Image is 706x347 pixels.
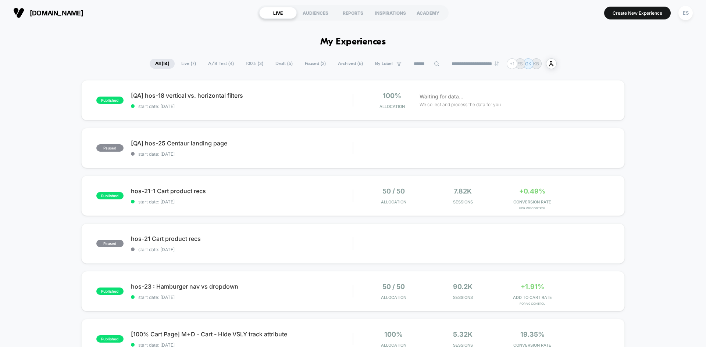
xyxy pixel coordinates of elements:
[320,37,386,47] h1: My Experiences
[379,104,405,109] span: Allocation
[131,92,353,99] span: [QA] hos-18 vertical vs. horizontal filters
[519,187,545,195] span: +0.49%
[96,240,124,247] span: paused
[131,283,353,290] span: hos-23 : Hamburger nav vs dropdown
[131,151,353,157] span: start date: [DATE]
[499,199,565,205] span: CONVERSION RATE
[517,61,523,66] p: ES
[334,7,372,19] div: REPORTS
[499,295,565,300] span: ADD TO CART RATE
[409,7,447,19] div: ACADEMY
[453,283,473,290] span: 90.2k
[430,199,496,205] span: Sessions
[13,7,24,18] img: Visually logo
[96,288,124,295] span: published
[499,302,565,306] span: for v0 control
[420,101,501,108] span: We collect and process the data for you
[520,330,545,338] span: 19.35%
[96,335,124,343] span: published
[430,295,496,300] span: Sessions
[453,330,473,338] span: 5.32k
[150,59,175,69] span: All ( 14 )
[240,59,269,69] span: 100% ( 3 )
[678,6,693,20] div: ES
[131,140,353,147] span: [QA] hos-25 Centaur landing page
[383,92,401,100] span: 100%
[375,61,393,66] span: By Label
[381,199,406,205] span: Allocation
[96,192,124,199] span: published
[259,7,297,19] div: LIVE
[381,295,406,300] span: Allocation
[131,187,353,195] span: hos-21-1 Cart product recs
[299,59,331,69] span: Paused ( 2 )
[604,7,671,19] button: Create New Experience
[372,7,409,19] div: INSPIRATIONS
[533,61,539,66] p: KB
[131,294,353,300] span: start date: [DATE]
[131,330,353,338] span: [100% Cart Page] M+D - Cart - Hide VSLY track attribute
[131,235,353,242] span: hos-21 Cart product recs
[495,61,499,66] img: end
[96,144,124,152] span: paused
[521,283,544,290] span: +1.91%
[676,6,695,21] button: ES
[96,97,124,104] span: published
[420,93,463,101] span: Waiting for data...
[382,187,405,195] span: 50 / 50
[332,59,368,69] span: Archived ( 6 )
[525,61,531,66] p: GK
[131,199,353,205] span: start date: [DATE]
[382,283,405,290] span: 50 / 50
[507,58,517,69] div: + 1
[454,187,472,195] span: 7.82k
[11,7,85,19] button: [DOMAIN_NAME]
[384,330,403,338] span: 100%
[131,104,353,109] span: start date: [DATE]
[499,206,565,210] span: for v0: control
[131,247,353,252] span: start date: [DATE]
[203,59,239,69] span: A/B Test ( 4 )
[30,9,83,17] span: [DOMAIN_NAME]
[270,59,298,69] span: Draft ( 5 )
[176,59,202,69] span: Live ( 7 )
[297,7,334,19] div: AUDIENCES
